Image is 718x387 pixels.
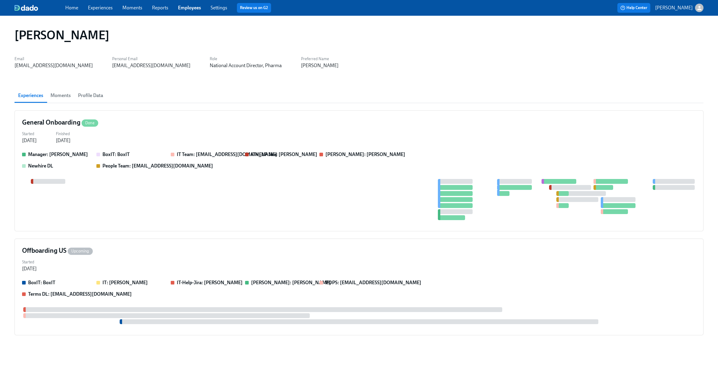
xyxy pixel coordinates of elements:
div: [DATE] [56,137,70,144]
div: [EMAIL_ADDRESS][DOMAIN_NAME] [15,62,93,69]
div: [DATE] [22,137,37,144]
strong: Manager: [PERSON_NAME] [28,151,88,157]
a: Review us on G2 [240,5,268,11]
strong: BoxIT: BoxIT [102,151,130,157]
strong: IT Team: [EMAIL_ADDRESS][DOMAIN_NAME] [177,151,277,157]
span: Experiences [18,91,43,100]
a: Settings [211,5,227,11]
h4: General Onboarding [22,118,98,127]
strong: Terms DL: [EMAIL_ADDRESS][DOMAIN_NAME] [28,291,132,297]
label: Role [210,56,282,62]
span: Help Center [620,5,647,11]
strong: IT-Help-Jira: [PERSON_NAME] [177,280,243,285]
label: Finished [56,131,70,137]
p: [PERSON_NAME] [655,5,693,11]
a: Reports [152,5,168,11]
div: [PERSON_NAME] [301,62,338,69]
strong: [PERSON_NAME]: [PERSON_NAME] [325,151,405,157]
label: Started [22,259,37,265]
span: Profile Data [78,91,103,100]
span: Upcoming [68,249,93,253]
a: dado [15,5,65,11]
label: Started [22,131,37,137]
img: dado [15,5,38,11]
strong: Newhire DL [28,163,53,169]
button: Help Center [617,3,650,13]
button: [PERSON_NAME] [655,4,703,12]
label: Preferred Name [301,56,338,62]
span: Moments [50,91,71,100]
span: Done [82,121,98,125]
strong: People Team: [EMAIL_ADDRESS][DOMAIN_NAME] [102,163,213,169]
label: Email [15,56,93,62]
a: Experiences [88,5,113,11]
a: Moments [122,5,142,11]
button: Review us on G2 [237,3,271,13]
div: [EMAIL_ADDRESS][DOMAIN_NAME] [112,62,190,69]
strong: ITHELP Jira: [PERSON_NAME] [251,151,317,157]
h1: [PERSON_NAME] [15,28,109,42]
a: Employees [178,5,201,11]
strong: [PERSON_NAME]: [PERSON_NAME] [251,280,331,285]
div: National Account Director, Pharma [210,62,282,69]
h4: Offboarding US [22,246,93,255]
a: Home [65,5,78,11]
label: Personal Email [112,56,190,62]
strong: IT: [PERSON_NAME] [102,280,148,285]
strong: BoxIT: BoxIT [28,280,55,285]
strong: POPS: [EMAIL_ADDRESS][DOMAIN_NAME] [325,280,421,285]
div: [DATE] [22,265,37,272]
